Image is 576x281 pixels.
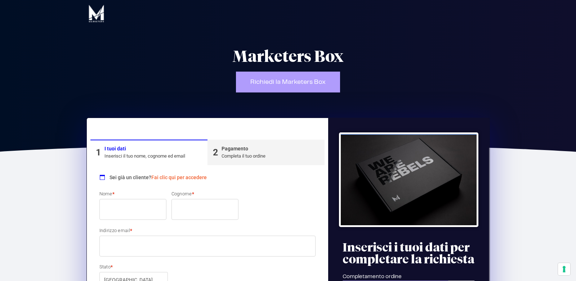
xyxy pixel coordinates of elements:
div: Completa il tuo ordine [222,153,265,160]
button: Le tue preferenze relative al consenso per le tecnologie di tracciamento [558,263,570,275]
h2: Marketers Box [158,49,418,64]
h2: Inserisci i tuoi dati per completare la richiesta [343,241,486,265]
div: 2 [213,146,218,159]
div: 1 [96,146,101,159]
a: 1I tuoi datiInserisci il tuo nome, cognome ed email [90,140,207,165]
span: Richiedi la Marketers Box [250,79,326,85]
div: Pagamento [222,145,265,153]
a: Richiedi la Marketers Box [236,72,340,92]
label: Cognome [171,191,238,196]
label: Stato [99,264,168,269]
label: Nome [99,191,166,196]
div: Inserisci il tuo nome, cognome ed email [104,153,185,160]
a: Fai clic qui per accedere [151,175,207,180]
span: Completamento ordine [343,274,402,279]
div: I tuoi dati [104,145,185,153]
label: Indirizzo email [99,228,316,233]
div: Sei già un cliente? [99,169,316,183]
a: 2PagamentoCompleta il tuo ordine [207,140,325,165]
